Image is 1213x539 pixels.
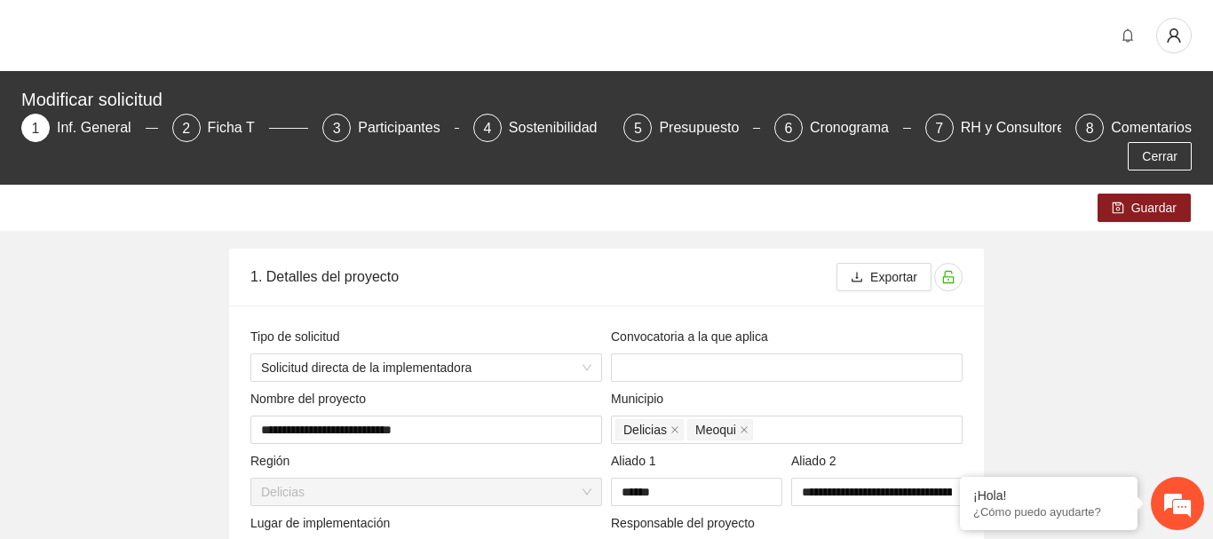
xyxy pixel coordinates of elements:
button: downloadExportar [836,263,932,291]
span: Lugar de implementación [250,513,397,533]
button: saveGuardar [1098,194,1191,222]
span: Región [250,451,297,471]
div: 1. Detalles del proyecto [250,251,836,302]
div: Inf. General [57,114,146,142]
div: 2Ficha T [172,114,309,142]
span: Nombre del proyecto [250,389,373,408]
span: download [851,271,863,285]
span: 1 [32,121,40,136]
div: 7RH y Consultores [925,114,1062,142]
div: Modificar solicitud [21,85,1181,114]
button: unlock [934,263,963,291]
span: 5 [634,121,642,136]
div: Presupuesto [659,114,753,142]
span: Meoqui [687,419,753,440]
span: Guardar [1131,198,1177,218]
div: 1Inf. General [21,114,158,142]
div: 4Sostenibilidad [473,114,610,142]
span: user [1157,28,1191,44]
div: 3Participantes [322,114,459,142]
span: Solicitud directa de la implementadora [261,354,591,381]
span: 2 [182,121,190,136]
p: ¿Cómo puedo ayudarte? [973,505,1124,519]
span: save [1112,202,1124,216]
div: 6Cronograma [774,114,911,142]
span: Aliado 1 [611,451,662,471]
div: Cronograma [810,114,903,142]
span: Exportar [870,267,917,287]
span: Aliado 2 [791,451,843,471]
div: 5Presupuesto [623,114,760,142]
span: Responsable del proyecto [611,513,762,533]
span: Delicias [615,419,684,440]
span: 3 [333,121,341,136]
span: close [740,425,749,434]
span: Municipio [611,389,670,408]
span: Tipo de solicitud [250,327,346,346]
span: unlock [935,270,962,284]
span: 6 [785,121,793,136]
span: Delicias [261,479,591,505]
span: Meoqui [695,420,736,440]
span: 7 [935,121,943,136]
div: Sostenibilidad [509,114,612,142]
div: 8Comentarios [1075,114,1192,142]
button: Cerrar [1128,142,1192,170]
span: bell [1114,28,1141,43]
span: Delicias [623,420,667,440]
div: Comentarios [1111,114,1192,142]
span: Convocatoria a la que aplica [611,327,774,346]
span: close [670,425,679,434]
div: ¡Hola! [973,488,1124,503]
span: Cerrar [1142,147,1177,166]
div: Ficha T [208,114,269,142]
button: bell [1114,21,1142,50]
div: Participantes [358,114,455,142]
span: 8 [1086,121,1094,136]
span: 4 [483,121,491,136]
button: user [1156,18,1192,53]
div: RH y Consultores [961,114,1086,142]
